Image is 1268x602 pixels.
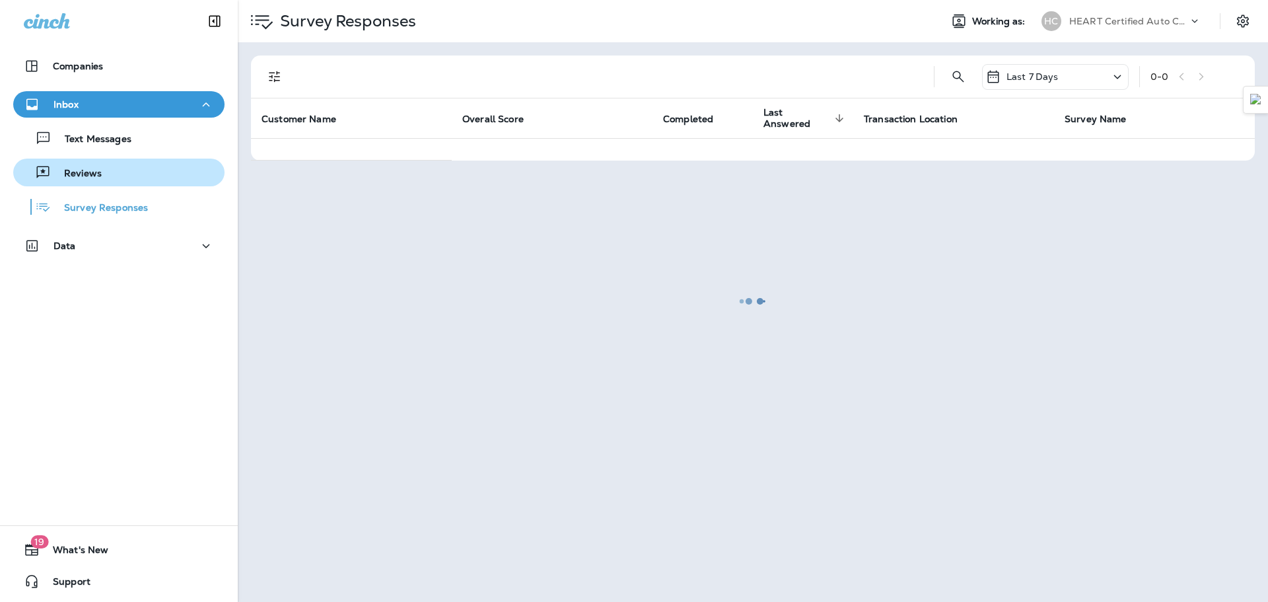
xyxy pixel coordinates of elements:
[40,545,108,560] span: What's New
[13,537,225,563] button: 19What's New
[13,159,225,186] button: Reviews
[30,535,48,548] span: 19
[1250,94,1262,106] img: Detect Auto
[13,568,225,595] button: Support
[13,233,225,259] button: Data
[40,576,90,592] span: Support
[13,53,225,79] button: Companies
[53,99,79,110] p: Inbox
[51,202,148,215] p: Survey Responses
[13,124,225,152] button: Text Messages
[53,61,103,71] p: Companies
[52,133,131,146] p: Text Messages
[53,241,76,251] p: Data
[51,168,102,180] p: Reviews
[13,91,225,118] button: Inbox
[196,8,233,34] button: Collapse Sidebar
[13,193,225,221] button: Survey Responses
